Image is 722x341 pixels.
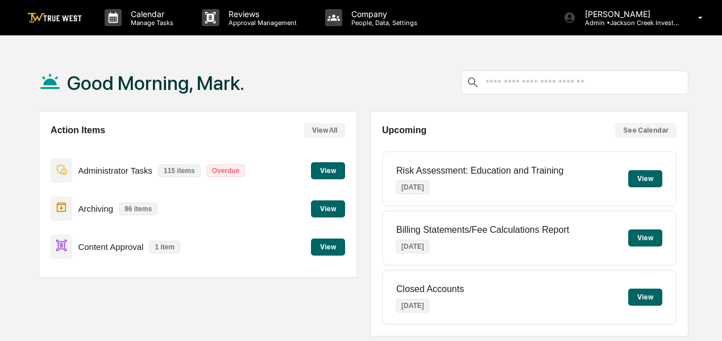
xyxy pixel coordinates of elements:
p: Archiving [78,204,113,213]
p: Billing Statements/Fee Calculations Report [396,225,569,235]
button: View [311,200,345,217]
button: View [628,289,662,306]
button: See Calendar [615,123,677,138]
button: View [628,229,662,246]
p: [DATE] [396,240,429,253]
button: View [311,239,345,256]
p: Administrator Tasks [78,166,152,175]
p: Manage Tasks [122,19,179,27]
p: People, Data, Settings [342,19,423,27]
p: 96 items [119,203,157,215]
p: Content Approval [78,242,143,252]
p: 1 item [149,241,180,253]
a: View [311,165,345,175]
p: Closed Accounts [396,284,464,294]
a: View [311,241,345,252]
button: View [311,162,345,179]
p: [DATE] [396,180,429,194]
p: Risk Assessment: Education and Training [396,166,563,176]
a: View [311,203,345,213]
p: Calendar [122,9,179,19]
p: [DATE] [396,299,429,313]
p: Admin • Jackson Creek Investment Advisors [576,19,682,27]
p: Overdue [206,165,246,177]
p: Reviews [219,9,302,19]
p: [PERSON_NAME] [576,9,682,19]
h2: Upcoming [382,125,426,135]
h2: Action Items [51,125,105,135]
p: Company [342,9,423,19]
button: View All [304,123,345,138]
p: Approval Management [219,19,302,27]
button: View [628,170,662,187]
p: 115 items [158,165,201,177]
img: logo [27,13,82,23]
h1: Good Morning, Mark. [67,72,244,95]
